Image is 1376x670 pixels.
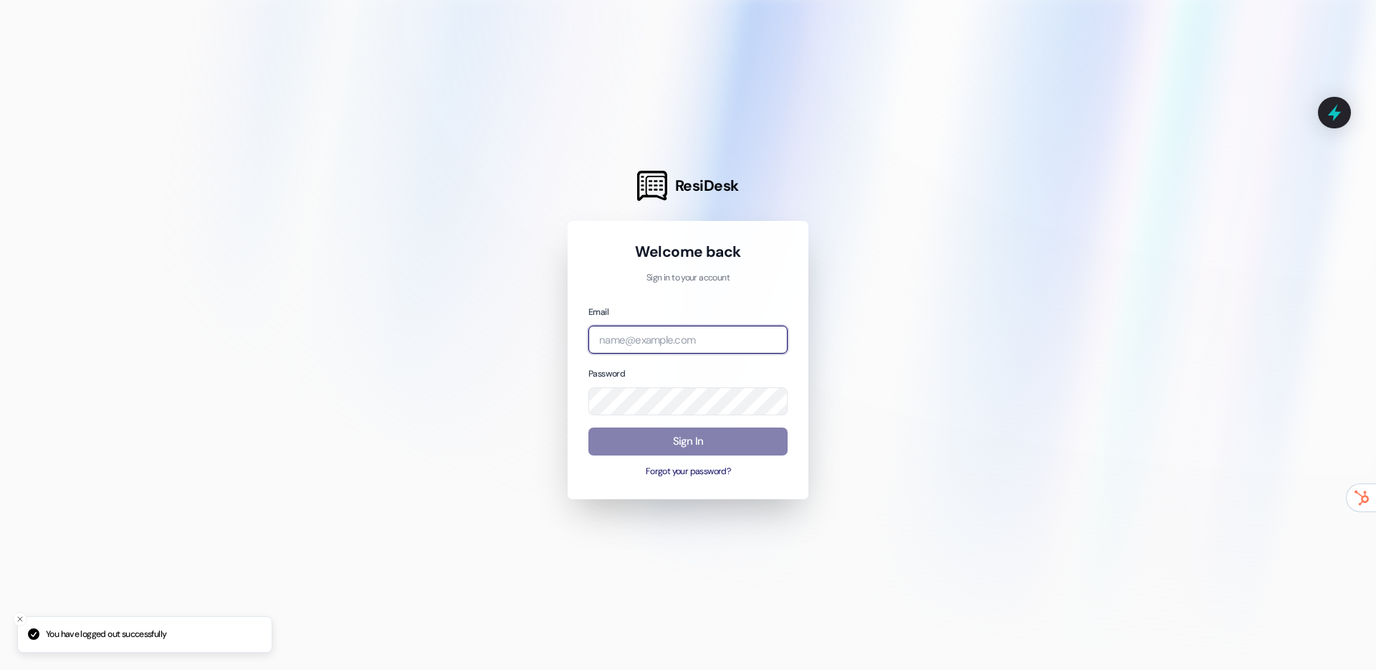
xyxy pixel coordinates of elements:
[588,242,788,262] h1: Welcome back
[637,171,667,201] img: ResiDesk Logo
[588,306,608,318] label: Email
[588,428,788,456] button: Sign In
[588,368,625,379] label: Password
[588,272,788,285] p: Sign in to your account
[13,612,27,626] button: Close toast
[588,466,788,478] button: Forgot your password?
[675,176,739,196] span: ResiDesk
[46,628,166,641] p: You have logged out successfully
[588,326,788,354] input: name@example.com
